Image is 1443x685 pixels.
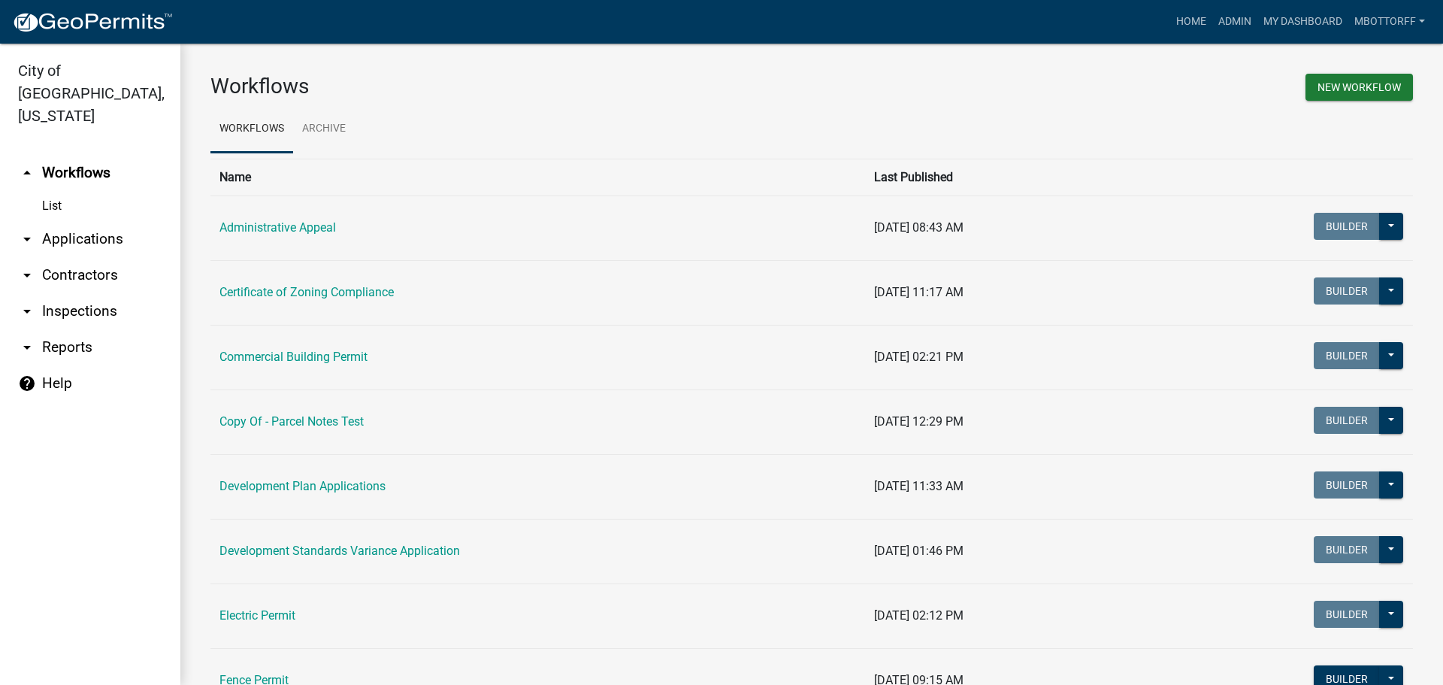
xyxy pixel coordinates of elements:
[874,414,964,429] span: [DATE] 12:29 PM
[219,350,368,364] a: Commercial Building Permit
[18,266,36,284] i: arrow_drop_down
[1305,74,1413,101] button: New Workflow
[874,350,964,364] span: [DATE] 02:21 PM
[874,285,964,299] span: [DATE] 11:17 AM
[18,164,36,182] i: arrow_drop_up
[1314,407,1380,434] button: Builder
[1257,8,1348,36] a: My Dashboard
[18,374,36,393] i: help
[1314,277,1380,305] button: Builder
[219,479,386,493] a: Development Plan Applications
[1314,536,1380,563] button: Builder
[1314,213,1380,240] button: Builder
[1314,471,1380,499] button: Builder
[874,479,964,493] span: [DATE] 11:33 AM
[874,544,964,558] span: [DATE] 01:46 PM
[219,285,394,299] a: Certificate of Zoning Compliance
[1314,342,1380,369] button: Builder
[1348,8,1431,36] a: Mbottorff
[210,74,800,99] h3: Workflows
[210,159,865,195] th: Name
[219,220,336,235] a: Administrative Appeal
[219,608,295,623] a: Electric Permit
[1170,8,1212,36] a: Home
[1212,8,1257,36] a: Admin
[18,338,36,356] i: arrow_drop_down
[293,105,355,153] a: Archive
[865,159,1137,195] th: Last Published
[18,230,36,248] i: arrow_drop_down
[219,544,460,558] a: Development Standards Variance Application
[219,414,364,429] a: Copy Of - Parcel Notes Test
[1314,601,1380,628] button: Builder
[18,302,36,320] i: arrow_drop_down
[210,105,293,153] a: Workflows
[874,220,964,235] span: [DATE] 08:43 AM
[874,608,964,623] span: [DATE] 02:12 PM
